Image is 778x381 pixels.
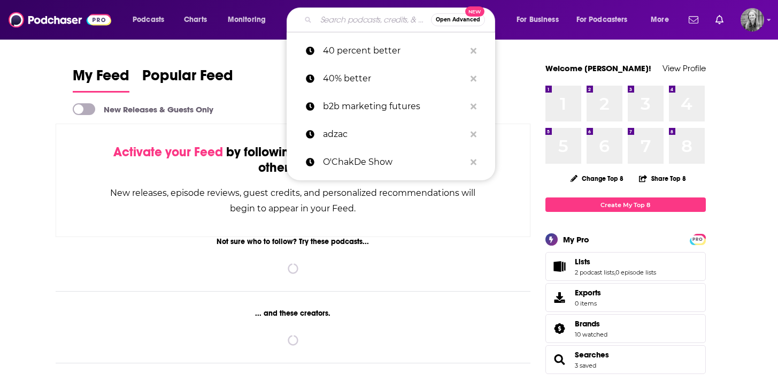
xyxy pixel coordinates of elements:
[545,252,706,281] span: Lists
[691,235,704,243] a: PRO
[287,93,495,120] a: b2b marketing futures
[297,7,505,32] div: Search podcasts, credits, & more...
[316,11,431,28] input: Search podcasts, credits, & more...
[549,290,571,305] span: Exports
[711,11,728,29] a: Show notifications dropdown
[615,269,656,276] a: 0 episode lists
[576,12,628,27] span: For Podcasters
[73,66,129,91] span: My Feed
[741,8,764,32] span: Logged in as KatMcMahon
[545,283,706,312] a: Exports
[575,257,590,266] span: Lists
[575,319,607,329] a: Brands
[287,148,495,176] a: O'ChakDe Show
[287,37,495,65] a: 40 percent better
[184,12,207,27] span: Charts
[125,11,178,28] button: open menu
[741,8,764,32] button: Show profile menu
[287,65,495,93] a: 40% better
[545,197,706,212] a: Create My Top 8
[110,185,477,216] div: New releases, episode reviews, guest credits, and personalized recommendations will begin to appe...
[133,12,164,27] span: Podcasts
[575,350,609,360] a: Searches
[509,11,572,28] button: open menu
[638,168,687,189] button: Share Top 8
[323,120,465,148] p: adzac
[323,148,465,176] p: O'ChakDe Show
[220,11,280,28] button: open menu
[436,17,480,22] span: Open Advanced
[575,288,601,298] span: Exports
[431,13,485,26] button: Open AdvancedNew
[545,345,706,374] span: Searches
[177,11,213,28] a: Charts
[9,10,111,30] img: Podchaser - Follow, Share and Rate Podcasts
[73,103,213,115] a: New Releases & Guests Only
[643,11,682,28] button: open menu
[575,331,607,338] a: 10 watched
[549,321,571,336] a: Brands
[663,63,706,73] a: View Profile
[549,352,571,367] a: Searches
[323,93,465,120] p: b2b marketing futures
[651,12,669,27] span: More
[614,269,615,276] span: ,
[73,66,129,93] a: My Feed
[228,12,266,27] span: Monitoring
[575,257,656,266] a: Lists
[575,362,596,369] a: 3 saved
[575,269,614,276] a: 2 podcast lists
[465,6,484,17] span: New
[741,8,764,32] img: User Profile
[564,172,630,185] button: Change Top 8
[575,319,600,329] span: Brands
[113,144,223,160] span: Activate your Feed
[110,144,477,176] div: by following Podcasts, Creators, Lists, and other Users!
[517,12,559,27] span: For Business
[545,63,651,73] a: Welcome [PERSON_NAME]!
[563,234,589,245] div: My Pro
[323,65,465,93] p: 40% better
[545,314,706,343] span: Brands
[684,11,703,29] a: Show notifications dropdown
[323,37,465,65] p: 40 percent better
[575,300,601,307] span: 0 items
[549,259,571,274] a: Lists
[56,237,531,246] div: Not sure who to follow? Try these podcasts...
[569,11,643,28] button: open menu
[56,309,531,318] div: ... and these creators.
[142,66,233,91] span: Popular Feed
[287,120,495,148] a: adzac
[142,66,233,93] a: Popular Feed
